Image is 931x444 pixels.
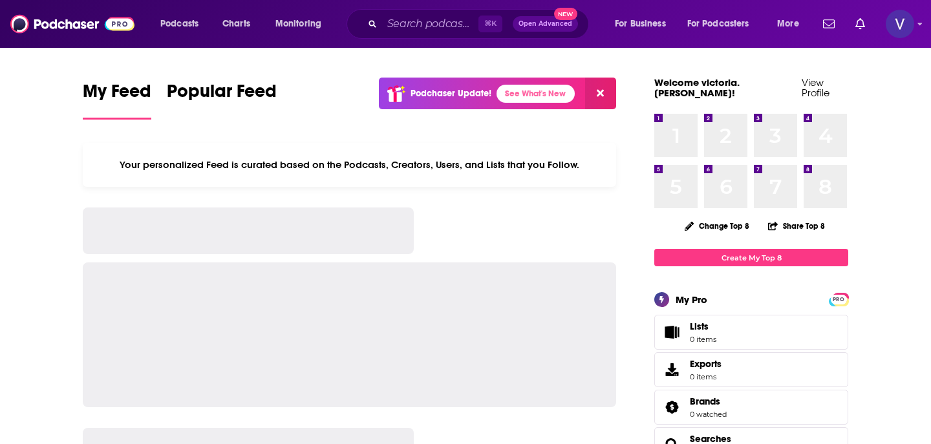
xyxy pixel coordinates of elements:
[767,213,826,238] button: Share Top 8
[478,16,502,32] span: ⌘ K
[83,80,151,110] span: My Feed
[275,15,321,33] span: Monitoring
[654,249,848,266] a: Create My Top 8
[554,8,577,20] span: New
[519,21,572,27] span: Open Advanced
[382,14,478,34] input: Search podcasts, credits, & more...
[513,16,578,32] button: Open AdvancedNew
[802,76,829,99] a: View Profile
[659,398,685,416] a: Brands
[690,372,722,381] span: 0 items
[266,14,338,34] button: open menu
[831,295,846,304] span: PRO
[886,10,914,38] img: User Profile
[676,293,707,306] div: My Pro
[777,15,799,33] span: More
[10,12,134,36] img: Podchaser - Follow, Share and Rate Podcasts
[677,218,757,234] button: Change Top 8
[654,315,848,350] a: Lists
[690,358,722,370] span: Exports
[411,88,491,99] p: Podchaser Update!
[690,321,716,332] span: Lists
[615,15,666,33] span: For Business
[659,361,685,379] span: Exports
[831,294,846,304] a: PRO
[886,10,914,38] span: Logged in as victoria.wilson
[167,80,277,110] span: Popular Feed
[497,85,575,103] a: See What's New
[687,15,749,33] span: For Podcasters
[214,14,258,34] a: Charts
[690,396,727,407] a: Brands
[359,9,601,39] div: Search podcasts, credits, & more...
[818,13,840,35] a: Show notifications dropdown
[654,352,848,387] a: Exports
[768,14,815,34] button: open menu
[886,10,914,38] button: Show profile menu
[151,14,215,34] button: open menu
[690,335,716,344] span: 0 items
[606,14,682,34] button: open menu
[690,396,720,407] span: Brands
[222,15,250,33] span: Charts
[83,80,151,120] a: My Feed
[659,323,685,341] span: Lists
[167,80,277,120] a: Popular Feed
[654,390,848,425] span: Brands
[690,410,727,419] a: 0 watched
[654,76,740,99] a: Welcome victoria.[PERSON_NAME]!
[690,321,709,332] span: Lists
[83,143,616,187] div: Your personalized Feed is curated based on the Podcasts, Creators, Users, and Lists that you Follow.
[850,13,870,35] a: Show notifications dropdown
[679,14,768,34] button: open menu
[160,15,198,33] span: Podcasts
